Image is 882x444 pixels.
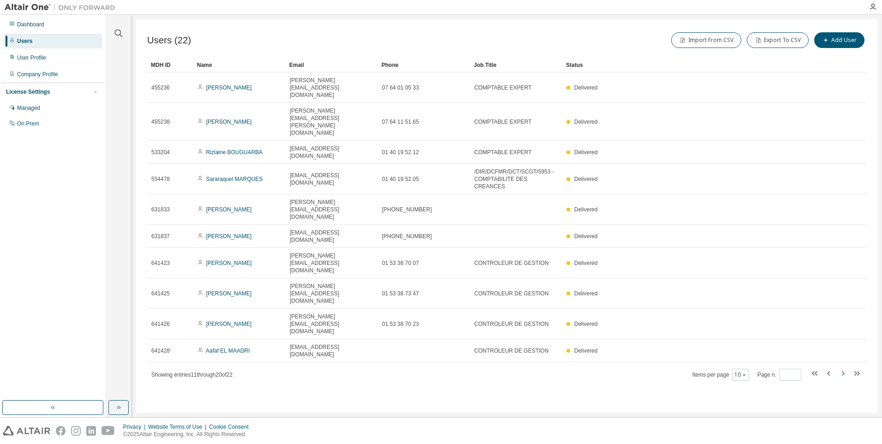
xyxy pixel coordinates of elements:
[290,107,374,137] span: [PERSON_NAME][EMAIL_ADDRESS][PERSON_NAME][DOMAIN_NAME]
[382,175,419,183] span: 01 40 19 52 05
[381,58,466,72] div: Phone
[474,84,531,91] span: COMPTABLE EXPERT
[382,290,419,297] span: 01 53 38 73 47
[17,120,39,127] div: On Prem
[151,149,170,156] span: 533204
[151,259,170,267] span: 641423
[747,32,809,48] button: Export To CSV
[151,58,190,72] div: MDH ID
[474,320,548,328] span: CONTROLEUR DE GESTION
[17,104,40,112] div: Managed
[474,347,548,354] span: CONTROLEUR DE GESTION
[814,32,864,48] button: Add User
[290,313,374,335] span: [PERSON_NAME][EMAIL_ADDRESS][DOMAIN_NAME]
[206,149,263,156] a: Rizlaine BOUGUARBA
[382,233,432,240] span: [PHONE_NUMBER]
[574,176,598,182] span: Delivered
[290,198,374,221] span: [PERSON_NAME][EMAIL_ADDRESS][DOMAIN_NAME]
[17,54,46,61] div: User Profile
[574,290,598,297] span: Delivered
[474,168,558,190] span: /DIR/DCFMR/DCT/SCGT/5953 - COMPTABILITE DES CREANCES
[574,149,598,156] span: Delivered
[101,426,115,436] img: youtube.svg
[206,119,252,125] a: [PERSON_NAME]
[151,206,170,213] span: 631833
[734,371,747,378] button: 10
[474,149,531,156] span: COMPTABLE EXPERT
[574,84,598,91] span: Delivered
[474,118,531,126] span: COMPTABLE EXPERT
[692,369,749,381] span: Items per page
[290,252,374,274] span: [PERSON_NAME][EMAIL_ADDRESS][DOMAIN_NAME]
[151,290,170,297] span: 641425
[206,321,252,327] a: [PERSON_NAME]
[290,145,374,160] span: [EMAIL_ADDRESS][DOMAIN_NAME]
[151,233,170,240] span: 631837
[197,58,282,72] div: Name
[574,260,598,266] span: Delivered
[151,320,170,328] span: 641426
[290,343,374,358] span: [EMAIL_ADDRESS][DOMAIN_NAME]
[206,233,252,240] a: [PERSON_NAME]
[3,426,50,436] img: altair_logo.svg
[71,426,81,436] img: instagram.svg
[290,77,374,99] span: [PERSON_NAME][EMAIL_ADDRESS][DOMAIN_NAME]
[290,282,374,305] span: [PERSON_NAME][EMAIL_ADDRESS][DOMAIN_NAME]
[206,260,252,266] a: [PERSON_NAME]
[757,369,801,381] span: Page n.
[206,290,252,297] a: [PERSON_NAME]
[5,3,120,12] img: Altair One
[574,348,598,354] span: Delivered
[382,149,419,156] span: 01 40 19 52 12
[17,37,32,45] div: Users
[86,426,96,436] img: linkedin.svg
[474,259,548,267] span: CONTROLEUR DE GESTION
[151,347,170,354] span: 641428
[382,84,419,91] span: 07 64 01 05 33
[148,423,209,431] div: Website Terms of Use
[382,320,419,328] span: 01 53 38 70 23
[206,206,252,213] a: [PERSON_NAME]
[209,423,254,431] div: Cookie Consent
[290,229,374,244] span: [EMAIL_ADDRESS][DOMAIN_NAME]
[474,58,559,72] div: Job Title
[290,172,374,186] span: [EMAIL_ADDRESS][DOMAIN_NAME]
[382,206,432,213] span: [PHONE_NUMBER]
[574,206,598,213] span: Delivered
[206,176,263,182] a: Sararaquel MARQUES
[123,431,254,438] p: © 2025 Altair Engineering, Inc. All Rights Reserved.
[151,118,170,126] span: 455238
[574,321,598,327] span: Delivered
[151,372,232,378] span: Showing entries 11 through 20 of 22
[151,175,170,183] span: 554478
[382,259,419,267] span: 01 53 38 70 07
[289,58,374,72] div: Email
[206,348,250,354] a: Aafaf EL MAADRI
[382,118,419,126] span: 07 64 11 51 65
[17,71,58,78] div: Company Profile
[474,290,548,297] span: CONTROLEUR DE GESTION
[671,32,741,48] button: Import From CSV
[206,84,252,91] a: [PERSON_NAME]
[574,233,598,240] span: Delivered
[151,84,170,91] span: 455236
[566,58,818,72] div: Status
[6,88,50,96] div: License Settings
[17,21,44,28] div: Dashboard
[56,426,66,436] img: facebook.svg
[574,119,598,125] span: Delivered
[123,423,148,431] div: Privacy
[147,35,191,46] span: Users (22)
